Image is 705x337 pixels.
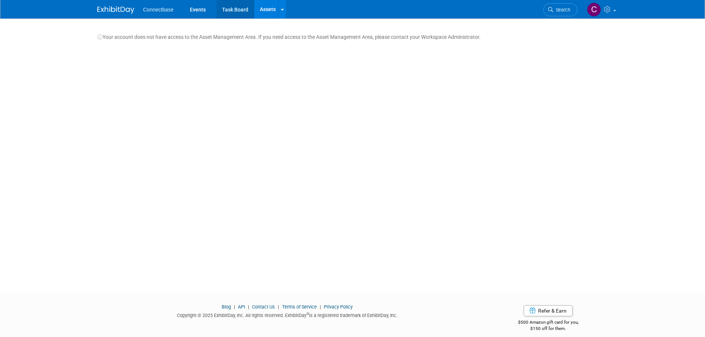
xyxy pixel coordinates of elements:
a: Refer & Earn [524,305,573,316]
span: | [246,304,251,310]
img: Carmine Caporelli [587,3,601,17]
a: Search [543,3,577,16]
div: Copyright © 2025 ExhibitDay, Inc. All rights reserved. ExhibitDay is a registered trademark of Ex... [97,310,478,319]
div: $150 off for them. [489,326,608,332]
a: Contact Us [252,304,275,310]
sup: ® [306,312,309,316]
a: Terms of Service [282,304,317,310]
span: | [318,304,323,310]
span: | [232,304,237,310]
img: ExhibitDay [97,6,134,14]
span: Connectbase [143,7,174,13]
a: Privacy Policy [324,304,353,310]
span: Search [553,7,570,13]
span: | [276,304,281,310]
div: Your account does not have access to the Asset Management Area. If you need access to the Asset M... [97,26,608,41]
a: API [238,304,245,310]
a: Blog [222,304,231,310]
div: $500 Amazon gift card for you, [489,314,608,331]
